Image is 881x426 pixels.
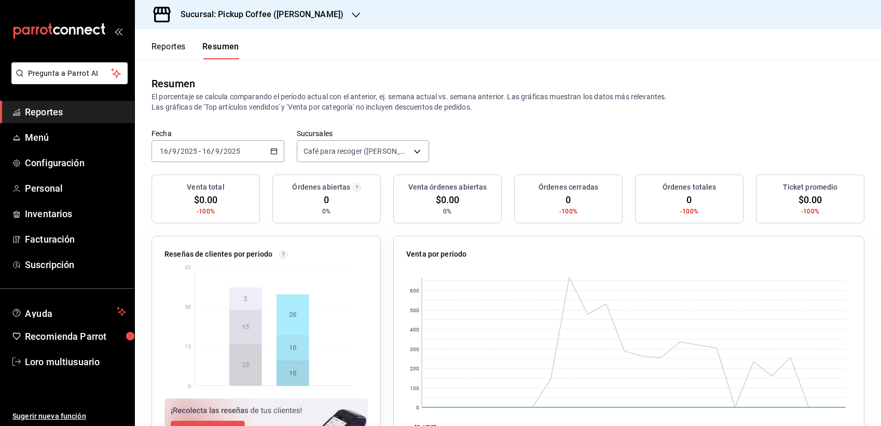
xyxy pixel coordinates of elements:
[152,91,864,112] p: El porcentaje se calcula comparando el período actual con el anterior, ej. semana actual vs. sema...
[322,207,331,216] span: 0%
[152,130,284,137] label: Fecha
[187,182,224,193] h3: Venta total
[152,42,239,59] div: Pestañas de navegación
[220,147,223,155] span: /
[25,208,72,219] font: Inventarios
[152,76,195,91] div: Resumen
[25,356,100,367] font: Loro multiusuario
[410,385,419,391] text: 100
[408,182,487,193] h3: Venta órdenes abiertas
[159,147,169,155] input: --
[801,207,819,216] span: -100%
[194,193,218,207] span: $0.00
[416,405,419,410] text: 0
[25,106,63,117] font: Reportes
[436,193,460,207] span: $0.00
[663,182,717,193] h3: Órdenes totales
[292,182,350,193] h3: Órdenes abiertas
[406,249,466,260] p: Venta por periodo
[215,147,220,155] input: --
[172,147,177,155] input: --
[799,193,822,207] span: $0.00
[686,193,692,207] span: 0
[324,193,329,207] span: 0
[172,8,343,21] h3: Sucursal: Pickup Coffee ([PERSON_NAME])
[177,147,180,155] span: /
[197,207,215,216] span: -100%
[410,288,419,294] text: 600
[25,305,113,318] span: Ayuda
[410,327,419,332] text: 400
[25,183,63,194] font: Personal
[211,147,214,155] span: /
[680,207,698,216] span: -100%
[202,42,239,59] button: Resumen
[152,42,186,52] font: Reportes
[25,132,49,143] font: Menú
[25,157,85,168] font: Configuración
[443,207,451,216] span: 0%
[566,193,571,207] span: 0
[559,207,577,216] span: -100%
[164,249,272,260] p: Reseñas de clientes por periodo
[783,182,838,193] h3: Ticket promedio
[169,147,172,155] span: /
[114,27,122,35] button: open_drawer_menu
[304,146,410,156] span: Café para recoger ([PERSON_NAME])
[297,130,430,137] label: Sucursales
[410,347,419,352] text: 300
[180,147,198,155] input: ----
[223,147,241,155] input: ----
[199,147,201,155] span: -
[410,308,419,313] text: 500
[11,62,128,84] button: Pregunta a Parrot AI
[539,182,598,193] h3: Órdenes cerradas
[25,331,106,342] font: Recomienda Parrot
[7,75,128,86] a: Pregunta a Parrot AI
[28,68,112,79] span: Pregunta a Parrot AI
[25,259,74,270] font: Suscripción
[202,147,211,155] input: --
[25,234,75,245] font: Facturación
[12,412,86,420] font: Sugerir nueva función
[410,366,419,371] text: 200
